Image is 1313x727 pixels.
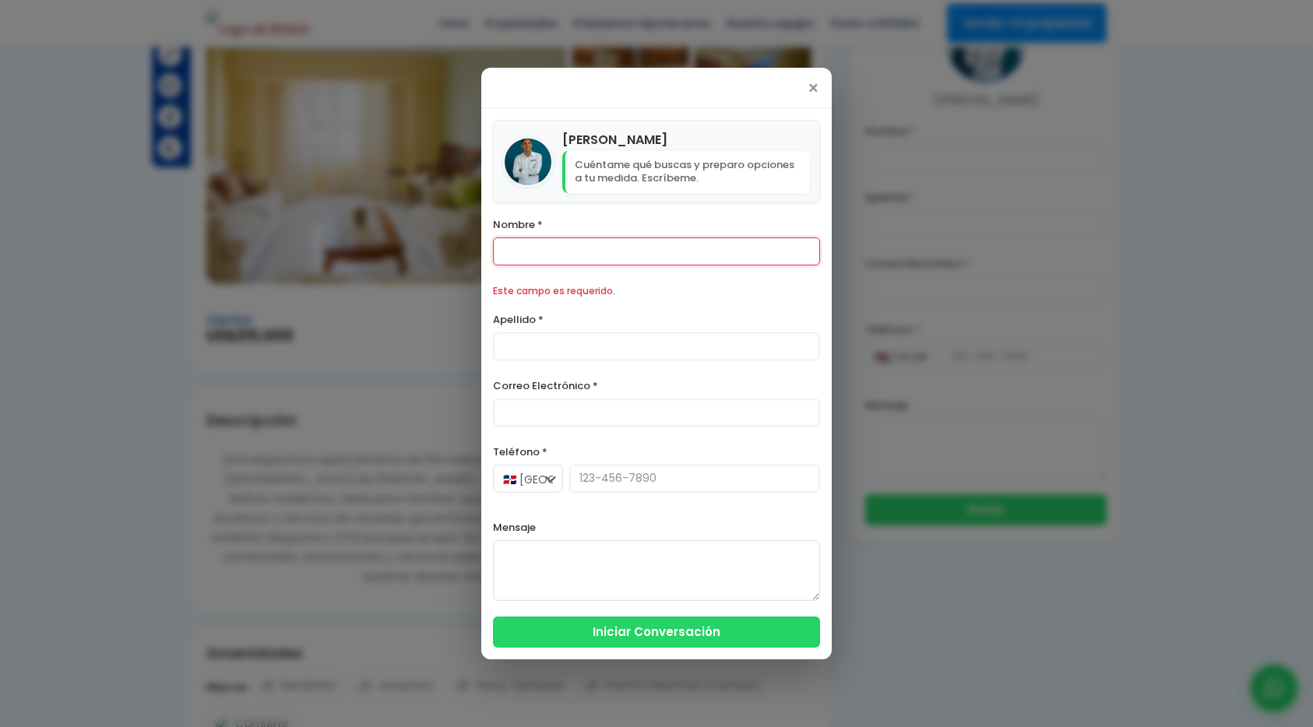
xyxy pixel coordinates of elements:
[493,616,820,648] button: Iniciar Conversación
[493,442,820,462] label: Teléfono *
[493,310,820,329] label: Apellido *
[493,281,820,300] div: Este campo es requerido.
[493,518,820,537] label: Mensaje
[505,139,551,185] img: Franklin Marte Gonzalez
[493,215,820,234] label: Nombre *
[807,79,820,98] span: ×
[493,376,820,395] label: Correo Electrónico *
[562,130,810,149] h4: [PERSON_NAME]
[569,465,820,493] input: 123-456-7890
[562,151,810,193] p: Cuéntame qué buscas y preparo opciones a tu medida. Escríbeme.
